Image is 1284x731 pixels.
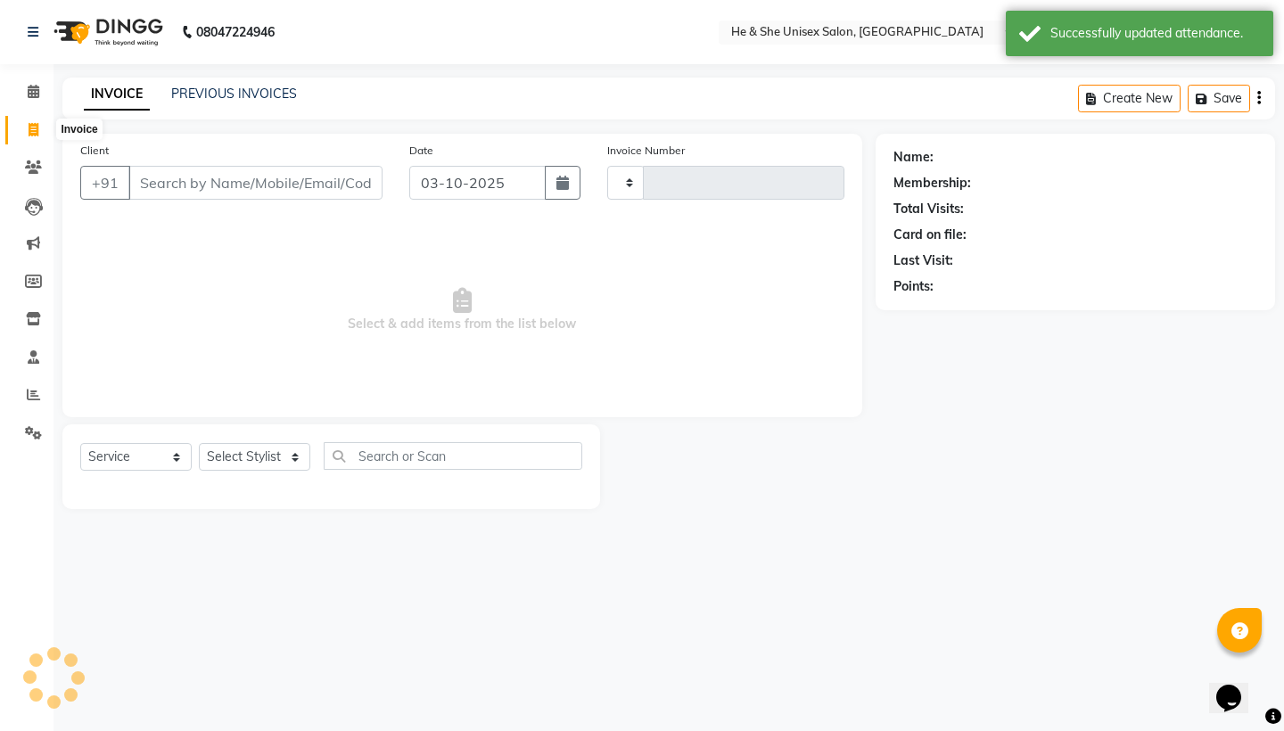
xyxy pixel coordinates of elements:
a: INVOICE [84,78,150,111]
div: Successfully updated attendance. [1050,24,1260,43]
input: Search or Scan [324,442,582,470]
div: Total Visits: [893,200,964,218]
label: Invoice Number [607,143,685,159]
div: Invoice [56,119,102,140]
input: Search by Name/Mobile/Email/Code [128,166,383,200]
a: PREVIOUS INVOICES [171,86,297,102]
div: Points: [893,277,934,296]
div: Card on file: [893,226,967,244]
button: Create New [1078,85,1181,112]
img: logo [45,7,168,57]
iframe: chat widget [1209,660,1266,713]
div: Membership: [893,174,971,193]
b: 08047224946 [196,7,275,57]
button: Save [1188,85,1250,112]
label: Date [409,143,433,159]
div: Name: [893,148,934,167]
button: +91 [80,166,130,200]
label: Client [80,143,109,159]
div: Last Visit: [893,251,953,270]
span: Select & add items from the list below [80,221,844,399]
